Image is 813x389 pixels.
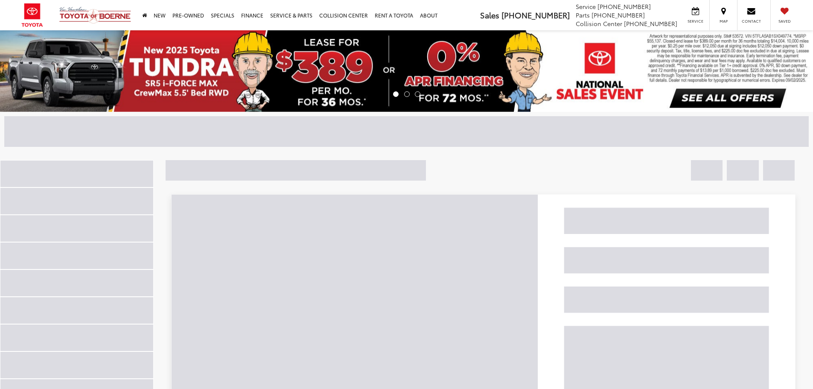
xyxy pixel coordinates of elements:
[686,18,705,24] span: Service
[576,2,596,11] span: Service
[714,18,733,24] span: Map
[59,6,131,24] img: Vic Vaughan Toyota of Boerne
[592,11,645,19] span: [PHONE_NUMBER]
[576,11,590,19] span: Parts
[480,9,499,20] span: Sales
[501,9,570,20] span: [PHONE_NUMBER]
[775,18,794,24] span: Saved
[624,19,677,28] span: [PHONE_NUMBER]
[742,18,761,24] span: Contact
[597,2,651,11] span: [PHONE_NUMBER]
[576,19,622,28] span: Collision Center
